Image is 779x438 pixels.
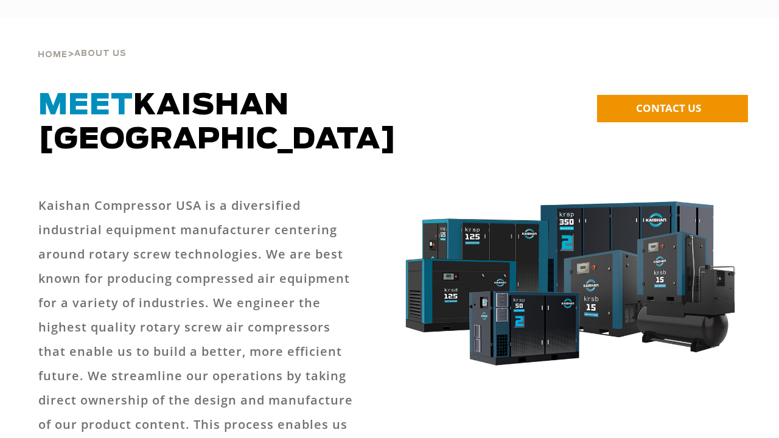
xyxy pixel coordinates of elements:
[397,193,741,380] img: krsb
[38,18,127,64] div: >
[38,51,68,59] span: Home
[38,91,397,155] span: Kaishan [GEOGRAPHIC_DATA]
[38,49,68,60] a: Home
[74,50,127,58] span: About Us
[38,91,133,120] span: Meet
[636,101,701,115] span: CONTACT US
[597,95,748,122] a: CONTACT US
